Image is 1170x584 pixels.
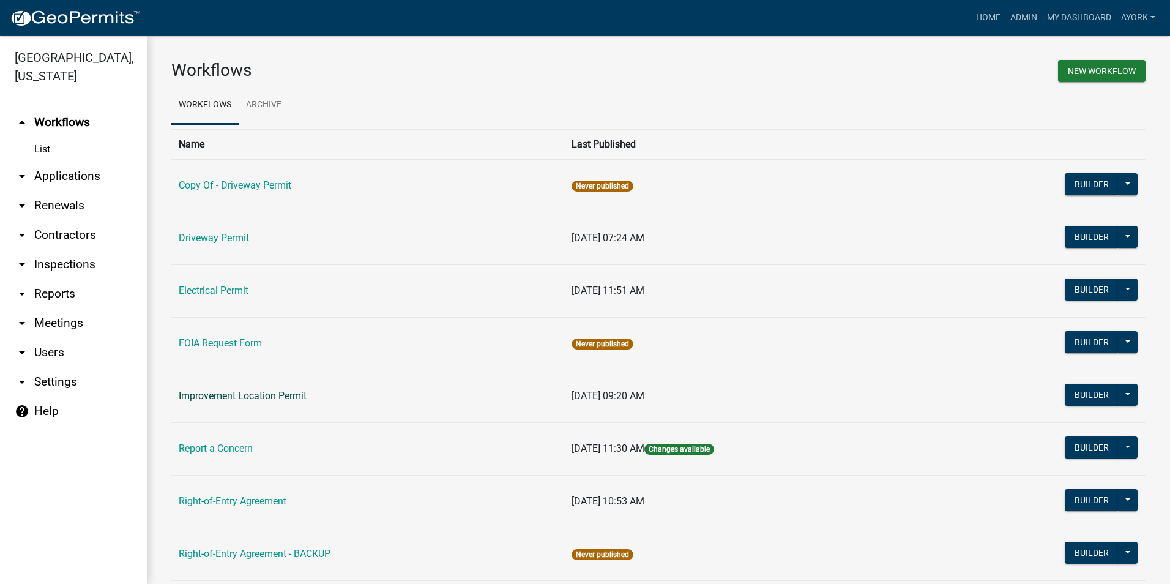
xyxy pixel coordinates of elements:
span: Never published [572,339,633,350]
i: arrow_drop_down [15,345,29,360]
i: arrow_drop_down [15,198,29,213]
i: arrow_drop_down [15,286,29,301]
a: Right-of-Entry Agreement - BACKUP [179,548,330,560]
a: Right-of-Entry Agreement [179,495,286,507]
button: Builder [1065,384,1119,406]
span: [DATE] 09:20 AM [572,390,644,402]
a: Driveway Permit [179,232,249,244]
th: Name [171,129,564,159]
button: Builder [1065,279,1119,301]
a: Home [971,6,1005,29]
button: Builder [1065,436,1119,459]
button: Builder [1065,173,1119,195]
i: help [15,404,29,419]
span: [DATE] 10:53 AM [572,495,644,507]
a: Copy Of - Driveway Permit [179,179,291,191]
i: arrow_drop_down [15,375,29,389]
a: My Dashboard [1042,6,1116,29]
a: Archive [239,86,289,125]
a: Report a Concern [179,443,253,454]
span: Changes available [644,444,714,455]
button: New Workflow [1058,60,1146,82]
i: arrow_drop_down [15,169,29,184]
button: Builder [1065,226,1119,248]
th: Last Published [564,129,936,159]
a: Admin [1005,6,1042,29]
a: ayork [1116,6,1160,29]
i: arrow_drop_up [15,115,29,130]
i: arrow_drop_down [15,316,29,331]
button: Builder [1065,331,1119,353]
h3: Workflows [171,60,649,81]
span: Never published [572,549,633,560]
button: Builder [1065,489,1119,511]
a: FOIA Request Form [179,337,262,349]
a: Workflows [171,86,239,125]
button: Builder [1065,542,1119,564]
span: [DATE] 11:30 AM [572,443,644,454]
i: arrow_drop_down [15,257,29,272]
span: [DATE] 07:24 AM [572,232,644,244]
span: [DATE] 11:51 AM [572,285,644,296]
a: Improvement Location Permit [179,390,307,402]
a: Electrical Permit [179,285,248,296]
span: Never published [572,181,633,192]
i: arrow_drop_down [15,228,29,242]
